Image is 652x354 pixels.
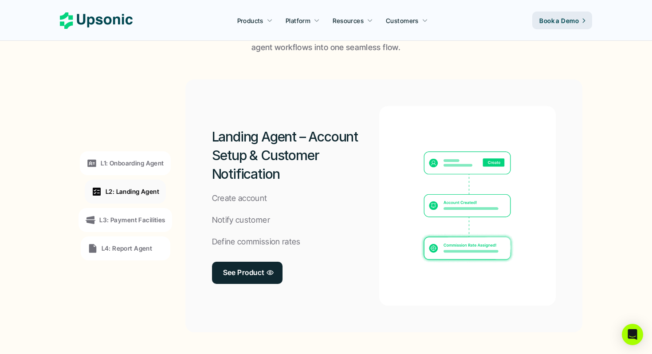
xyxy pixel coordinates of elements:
[237,16,263,25] p: Products
[286,16,310,25] p: Platform
[232,12,278,28] a: Products
[622,324,643,345] div: Open Intercom Messenger
[212,262,283,284] a: See Product
[539,16,579,25] p: Book a Demo
[333,16,364,25] p: Resources
[106,187,159,196] p: L2: Landing Agent
[99,215,165,224] p: L3: Payment Facilities
[212,236,301,248] p: Define commission rates
[101,158,164,168] p: L1: Onboarding Agent
[212,127,380,183] h2: Landing Agent – Account Setup & Customer Notification
[212,214,270,227] p: Notify customer
[102,244,153,253] p: L4: Report Agent
[532,12,592,29] a: Book a Demo
[386,16,419,25] p: Customers
[182,28,470,54] p: Upsonic orchestrates your Onboarding, Landing, PF Registration, and Report agent workflows into o...
[212,192,267,205] p: Create account
[223,266,264,279] p: See Product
